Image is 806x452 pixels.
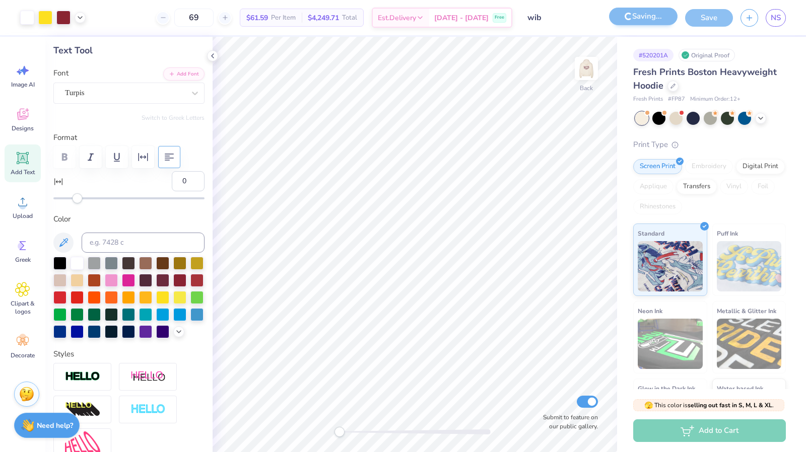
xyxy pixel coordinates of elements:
[638,228,664,239] span: Standard
[271,13,296,23] span: Per Item
[174,9,214,27] input: – –
[717,228,738,239] span: Puff Ink
[11,81,35,89] span: Image AI
[644,401,774,410] span: This color is .
[688,401,772,409] strong: selling out fast in S, M, L & XL
[53,348,74,360] label: Styles
[37,421,73,430] strong: Need help?
[679,49,735,61] div: Original Proof
[638,241,703,291] img: Standard
[130,404,166,415] img: Negative Space
[720,179,748,194] div: Vinyl
[538,413,598,431] label: Submit to feature on our public gallery.
[334,427,345,437] div: Accessibility label
[53,213,205,225] label: Color
[685,159,733,174] div: Embroidery
[13,212,33,220] span: Upload
[717,241,782,291] img: Puff Ink
[308,13,339,23] span: $4,249.71
[580,84,593,93] div: Back
[378,13,416,23] span: Est. Delivery
[434,13,489,23] span: [DATE] - [DATE]
[717,319,782,369] img: Metallic & Glitter Ink
[690,95,741,104] span: Minimum Order: 12 +
[638,319,703,369] img: Neon Ink
[53,67,69,79] label: Font
[633,159,682,174] div: Screen Print
[142,114,205,122] button: Switch to Greek Letters
[520,8,594,28] input: Untitled Design
[65,371,100,383] img: Stroke
[633,139,786,150] div: Print Type
[576,58,596,79] img: Back
[668,95,685,104] span: # FP87
[751,179,775,194] div: Foil
[736,159,785,174] div: Digital Print
[53,132,205,143] label: Format
[6,299,39,316] span: Clipart & logos
[130,370,166,383] img: Shadow
[53,44,205,57] div: Text Tool
[12,124,34,132] span: Designs
[15,256,31,264] span: Greek
[633,179,674,194] div: Applique
[638,383,695,394] span: Glow in the Dark Ink
[771,12,781,24] span: NS
[495,14,504,21] span: Free
[163,67,205,81] button: Add Font
[82,233,205,253] input: e.g. 7428 c
[633,49,674,61] div: # 520201A
[72,193,82,203] div: Accessibility label
[246,13,268,23] span: $61.59
[11,351,35,359] span: Decorate
[677,179,717,194] div: Transfers
[717,306,776,316] span: Metallic & Glitter Ink
[342,13,357,23] span: Total
[638,306,662,316] span: Neon Ink
[766,9,786,27] a: NS
[644,401,653,410] span: 🫣
[633,95,663,104] span: Fresh Prints
[633,199,682,214] div: Rhinestones
[717,383,763,394] span: Water based Ink
[65,402,100,418] img: 3D Illusion
[633,66,777,92] span: Fresh Prints Boston Heavyweight Hoodie
[11,168,35,176] span: Add Text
